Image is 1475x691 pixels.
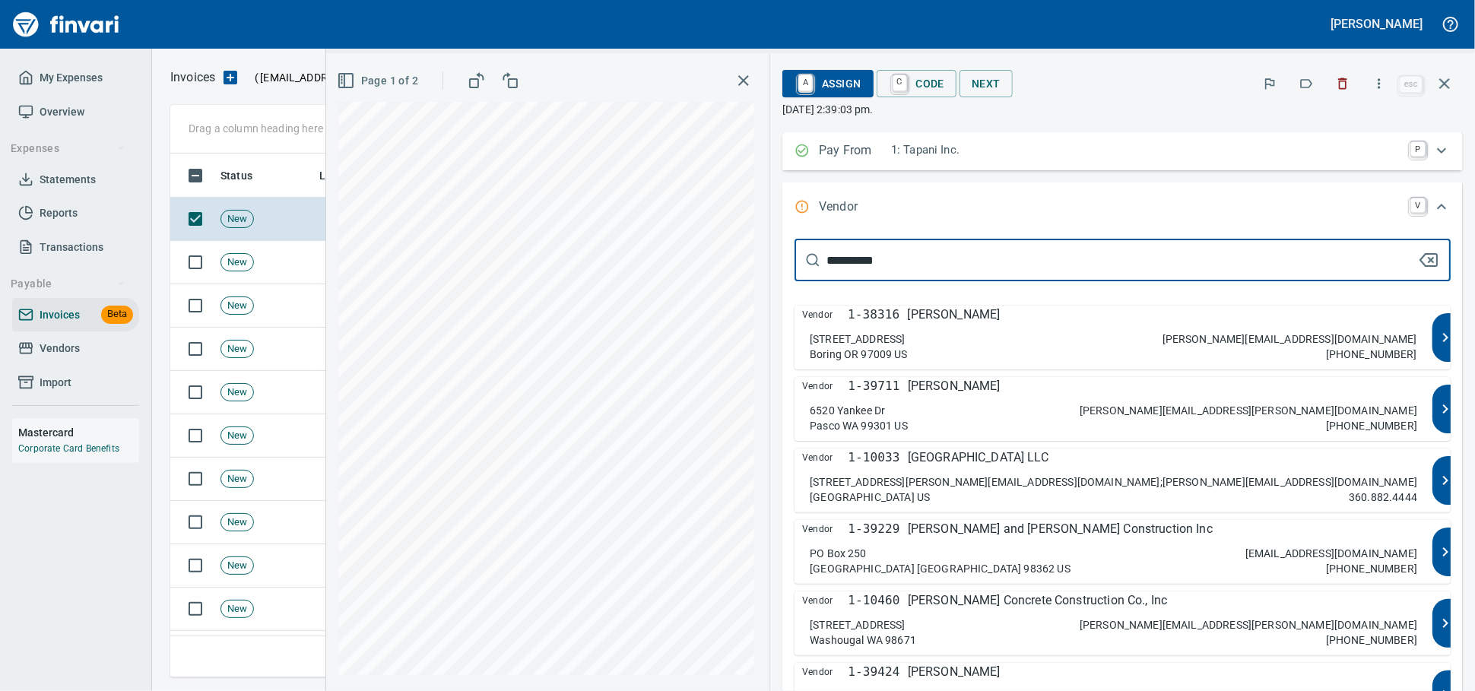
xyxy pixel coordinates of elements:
button: Upload an Invoice [215,68,246,87]
p: [PERSON_NAME] [908,306,1001,324]
a: Import [12,366,139,400]
nav: breadcrumb [170,68,215,87]
p: [PERSON_NAME] [908,663,1001,681]
p: [STREET_ADDRESS] [810,331,905,347]
span: Statements [40,170,96,189]
span: Invoices [40,306,80,325]
p: [PERSON_NAME] Concrete Construction Co., Inc [908,591,1168,610]
span: New [221,602,253,617]
a: Transactions [12,230,139,265]
img: Finvari [9,6,123,43]
a: C [893,74,907,91]
button: Flag [1253,67,1286,100]
span: My Expenses [40,68,103,87]
button: Expenses [5,135,132,163]
button: Labels [1289,67,1323,100]
span: Status [220,166,252,185]
a: Overview [12,95,139,129]
p: [PERSON_NAME] [908,377,1001,395]
span: Reports [40,204,78,223]
span: Vendor [802,306,848,324]
h6: Mastercard [18,424,139,441]
button: Vendor1-39711[PERSON_NAME]6520 Yankee DrPasco WA 99301 US[PERSON_NAME][EMAIL_ADDRESS][PERSON_NAME... [795,377,1451,441]
span: New [221,255,253,270]
p: 1-39229 [848,520,899,538]
p: Pasco WA 99301 US [810,418,908,433]
p: 1-10033 [848,449,899,467]
span: New [221,385,253,400]
p: [GEOGRAPHIC_DATA] US [810,490,930,505]
button: AAssign [782,70,873,97]
a: InvoicesBeta [12,298,139,332]
button: Vendor1-10033[GEOGRAPHIC_DATA] LLC[STREET_ADDRESS][PERSON_NAME][GEOGRAPHIC_DATA] US[EMAIL_ADDRESS... [795,449,1451,512]
span: Vendor [802,520,848,538]
p: [STREET_ADDRESS][PERSON_NAME] [810,474,988,490]
p: [GEOGRAPHIC_DATA] [GEOGRAPHIC_DATA] 98362 US [810,561,1071,576]
p: PO Box 250 [810,546,867,561]
p: Vendor [819,198,891,217]
span: New [221,429,253,443]
p: [PERSON_NAME][EMAIL_ADDRESS][PERSON_NAME][DOMAIN_NAME] [1080,617,1417,632]
div: Expand [782,182,1463,233]
a: A [798,74,813,91]
p: [STREET_ADDRESS] [810,617,905,632]
span: Payable [11,274,125,293]
p: 360.882.4444 [1349,490,1417,505]
button: Vendor1-10460[PERSON_NAME] Concrete Construction Co., Inc[STREET_ADDRESS]Washougal WA 98671[PERSO... [795,591,1451,655]
button: Next [960,70,1013,98]
h5: [PERSON_NAME] [1331,16,1423,32]
p: [PHONE_NUMBER] [1326,347,1417,362]
p: [PERSON_NAME] and [PERSON_NAME] Construction Inc [908,520,1213,538]
span: Overview [40,103,84,122]
button: Payable [5,270,132,298]
p: Washougal WA 98671 [810,632,916,648]
a: Reports [12,196,139,230]
p: [DATE] 2:39:03 pm. [782,102,1463,117]
a: Vendors [12,331,139,366]
p: [PERSON_NAME][EMAIL_ADDRESS][DOMAIN_NAME] [1163,331,1417,347]
button: Discard [1326,67,1359,100]
a: Corporate Card Benefits [18,443,119,454]
span: Transactions [40,238,103,257]
p: [PERSON_NAME][EMAIL_ADDRESS][PERSON_NAME][DOMAIN_NAME] [1080,403,1417,418]
p: Boring OR 97009 US [810,347,908,362]
span: Beta [101,306,133,323]
p: 1-10460 [848,591,899,610]
span: Next [972,74,1001,94]
p: 1-39711 [848,377,899,395]
a: P [1410,141,1426,157]
p: 1: Tapani Inc. [891,141,1401,159]
button: [PERSON_NAME] [1327,12,1426,36]
p: [PHONE_NUMBER] [1326,632,1417,648]
span: Import [40,373,71,392]
span: Vendor [802,591,848,610]
span: New [221,559,253,573]
button: More [1362,67,1396,100]
span: Assign [795,71,861,97]
a: My Expenses [12,61,139,95]
p: Pay From [819,141,891,161]
p: [EMAIL_ADDRESS][DOMAIN_NAME] [1245,546,1417,561]
div: Expand [782,132,1463,170]
p: [EMAIL_ADDRESS][DOMAIN_NAME];[PERSON_NAME][EMAIL_ADDRESS][DOMAIN_NAME] [988,474,1418,490]
span: Labels [319,166,353,185]
span: New [221,342,253,357]
p: 6520 Yankee Dr [810,403,885,418]
span: Close invoice [1396,65,1463,102]
span: New [221,212,253,227]
span: [EMAIL_ADDRESS][DOMAIN_NAME] [259,70,433,85]
p: [GEOGRAPHIC_DATA] LLC [908,449,1048,467]
a: V [1410,198,1426,213]
p: ( ) [246,70,438,85]
button: Page 1 of 2 [334,67,424,95]
span: Page 1 of 2 [340,71,418,90]
span: Vendors [40,339,80,358]
span: Code [889,71,945,97]
p: [PHONE_NUMBER] [1326,418,1417,433]
span: Vendor [802,377,848,395]
span: New [221,299,253,313]
p: [PHONE_NUMBER] [1326,561,1417,576]
p: Invoices [170,68,215,87]
span: Expenses [11,139,125,158]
